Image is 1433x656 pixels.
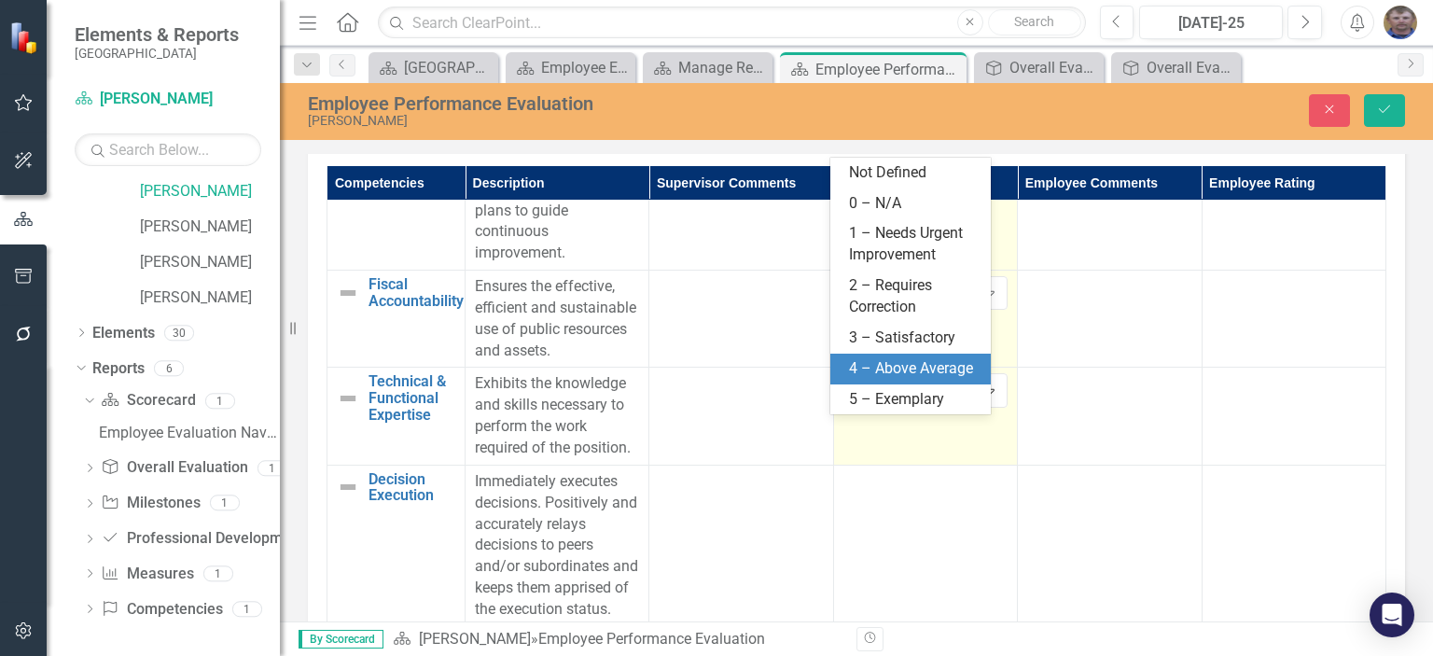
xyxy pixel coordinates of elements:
[849,162,980,184] div: Not Defined
[75,133,261,166] input: Search Below...
[849,193,980,215] div: 0 – N/A
[369,471,455,504] a: Decision Execution
[541,56,631,79] div: Employee Evaluation Navigation
[75,46,239,61] small: [GEOGRAPHIC_DATA]
[140,252,280,273] a: [PERSON_NAME]
[337,387,359,410] img: Not Defined
[538,630,765,648] div: Employee Performance Evaluation
[369,276,464,309] a: Fiscal Accountability
[101,599,222,621] a: Competencies
[75,23,239,46] span: Elements & Reports
[203,565,233,581] div: 1
[1014,14,1054,29] span: Search
[1009,56,1099,79] div: Overall Evaluation
[92,323,155,344] a: Elements
[1146,12,1276,35] div: [DATE]-25
[232,601,262,617] div: 1
[101,457,247,479] a: Overall Evaluation
[393,629,842,650] div: »
[299,630,383,649] span: By Scorecard
[849,358,980,380] div: 4 – Above Average
[210,495,240,511] div: 1
[140,216,280,238] a: [PERSON_NAME]
[373,56,494,79] a: [GEOGRAPHIC_DATA]
[849,223,980,266] div: 1 – Needs Urgent Improvement
[988,9,1081,35] button: Search
[101,564,193,585] a: Measures
[101,390,195,412] a: Scorecard
[1370,593,1414,637] div: Open Intercom Messenger
[308,93,915,114] div: Employee Performance Evaluation
[1147,56,1236,79] div: Overall Evaluation
[475,276,639,361] p: Ensures the effective, efficient and sustainable use of public resources and assets.
[369,373,455,423] a: Technical & Functional Expertise
[510,56,631,79] a: Employee Evaluation Navigation
[140,181,280,202] a: [PERSON_NAME]
[101,493,200,514] a: Milestones
[979,56,1099,79] a: Overall Evaluation
[164,325,194,341] div: 30
[205,393,235,409] div: 1
[99,425,280,441] div: Employee Evaluation Navigation
[1139,6,1283,39] button: [DATE]-25
[337,476,359,498] img: Not Defined
[75,89,261,110] a: [PERSON_NAME]
[308,114,915,128] div: [PERSON_NAME]
[849,389,980,411] div: 5 – Exemplary
[101,528,303,550] a: Professional Development
[257,460,287,476] div: 1
[1116,56,1236,79] a: Overall Evaluation
[92,358,145,380] a: Reports
[404,56,494,79] div: [GEOGRAPHIC_DATA]
[849,275,980,318] div: 2 – Requires Correction
[154,360,184,376] div: 6
[419,630,531,648] a: [PERSON_NAME]
[678,56,768,79] div: Manage Reports
[140,287,280,309] a: [PERSON_NAME]
[849,328,980,349] div: 3 – Satisfactory
[815,58,962,81] div: Employee Performance Evaluation
[647,56,768,79] a: Manage Reports
[475,373,639,458] p: Exhibits the knowledge and skills necessary to perform the work required of the position.
[94,418,280,448] a: Employee Evaluation Navigation
[378,7,1085,39] input: Search ClearPoint...
[337,282,359,304] img: Not Defined
[1384,6,1417,39] img: Edward Casebolt III
[9,21,42,54] img: ClearPoint Strategy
